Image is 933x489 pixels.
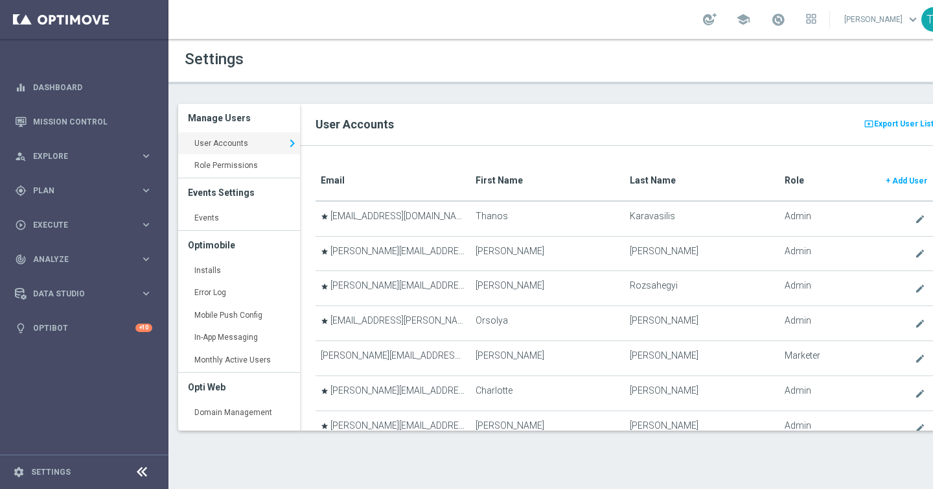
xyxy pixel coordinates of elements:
i: create [915,353,925,364]
div: Execute [15,219,140,231]
a: Monthly Active Users [178,349,300,372]
div: Explore [15,150,140,162]
span: Admin [785,211,811,222]
div: Dashboard [15,70,152,104]
span: Admin [785,315,811,326]
i: settings [13,466,25,478]
button: Data Studio keyboard_arrow_right [14,289,153,299]
td: [PERSON_NAME][EMAIL_ADDRESS][PERSON_NAME][DOMAIN_NAME] [316,376,470,411]
span: Plan [33,187,140,195]
button: person_search Explore keyboard_arrow_right [14,151,153,161]
span: Data Studio [33,290,140,298]
button: gps_fixed Plan keyboard_arrow_right [14,185,153,196]
button: equalizer Dashboard [14,82,153,93]
i: star [321,283,328,291]
div: +10 [135,324,152,332]
translate: First Name [476,175,523,185]
a: Settings [31,468,71,476]
td: [EMAIL_ADDRESS][DOMAIN_NAME] [316,201,470,236]
a: Role Permissions [178,154,300,178]
i: keyboard_arrow_right [140,287,152,300]
span: school [736,12,750,27]
td: [PERSON_NAME] [625,411,779,446]
td: [PERSON_NAME][EMAIL_ADDRESS][PERSON_NAME][DOMAIN_NAME] [316,340,470,376]
a: Mobile Push Config [178,304,300,328]
div: play_circle_outline Execute keyboard_arrow_right [14,220,153,230]
i: star [321,422,328,430]
td: [PERSON_NAME] [470,271,625,306]
span: + [886,176,890,185]
td: [PERSON_NAME] [470,340,625,376]
div: Optibot [15,311,152,345]
div: Plan [15,185,140,197]
a: Events [178,207,300,230]
td: [PERSON_NAME] [470,411,625,446]
span: Admin [785,280,811,291]
button: track_changes Analyze keyboard_arrow_right [14,254,153,265]
i: track_changes [15,254,27,265]
td: [PERSON_NAME] [625,236,779,271]
i: keyboard_arrow_right [140,184,152,197]
i: create [915,248,925,259]
i: create [915,388,925,399]
i: present_to_all [864,117,874,130]
h3: Events Settings [188,178,290,207]
td: Thanos [470,201,625,236]
h1: Settings [185,50,554,69]
td: Orsolya [470,306,625,341]
span: Add User [892,176,927,185]
td: [PERSON_NAME] [625,376,779,411]
span: Admin [785,385,811,396]
translate: Email [321,175,345,185]
i: star [321,248,328,256]
h3: Manage Users [188,104,290,132]
td: Karavasilis [625,201,779,236]
td: Charlotte [470,376,625,411]
i: create [915,318,925,329]
button: Mission Control [14,117,153,127]
td: [PERSON_NAME][EMAIL_ADDRESS][DOMAIN_NAME] [316,271,470,306]
h3: Opti Web [188,373,290,401]
div: Mission Control [15,104,152,139]
i: star [321,317,328,325]
span: Marketer [785,350,820,361]
i: person_search [15,150,27,162]
a: Dashboard [33,70,152,104]
a: Installs [178,259,300,283]
div: Analyze [15,254,140,265]
i: create [915,214,925,224]
td: Rozsahegyi [625,271,779,306]
span: Analyze [33,256,140,263]
i: keyboard_arrow_right [140,150,152,162]
i: create [915,283,925,294]
i: keyboard_arrow_right [140,253,152,265]
i: keyboard_arrow_right [140,219,152,231]
a: In-App Messaging [178,326,300,350]
button: lightbulb Optibot +10 [14,323,153,333]
a: [PERSON_NAME]keyboard_arrow_down [843,10,921,29]
i: keyboard_arrow_right [284,134,300,153]
i: lightbulb [15,322,27,334]
span: keyboard_arrow_down [906,12,920,27]
td: [PERSON_NAME][EMAIL_ADDRESS][PERSON_NAME][DOMAIN_NAME] [316,411,470,446]
a: Mission Control [33,104,152,139]
div: Data Studio [15,288,140,300]
td: [EMAIL_ADDRESS][PERSON_NAME][DOMAIN_NAME] [316,306,470,341]
h3: Optimobile [188,231,290,259]
translate: Role [785,175,804,185]
translate: Last Name [630,175,676,185]
span: Execute [33,221,140,229]
td: [PERSON_NAME][EMAIL_ADDRESS][PERSON_NAME][DOMAIN_NAME] [316,236,470,271]
td: [PERSON_NAME] [625,340,779,376]
a: Domain Management [178,401,300,425]
span: Explore [33,152,140,160]
td: [PERSON_NAME] [470,236,625,271]
td: [PERSON_NAME] [625,306,779,341]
